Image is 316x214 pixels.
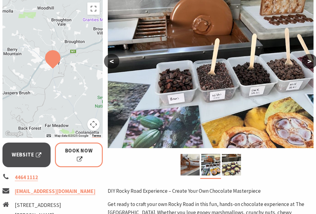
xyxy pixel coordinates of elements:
p: DIY Rocky Road Experience – Create Your Own Chocolate Masterpiece [108,187,314,195]
span: Map data ©2025 Google [55,134,88,137]
a: Click to see this area on Google Maps [4,130,24,138]
img: Google [4,130,24,138]
button: Keyboard shortcuts [47,134,51,138]
a: Website [2,143,51,167]
span: Book Now [64,147,94,163]
a: Terms (opens in new tab) [92,134,101,138]
button: < [104,54,119,69]
li: [STREET_ADDRESS] [15,201,75,209]
img: Chocolate Education. The Treat Factory. [201,154,220,176]
button: Map camera controls [87,118,100,131]
img: Rocky Road Workshop The Treat Factory [222,154,241,176]
span: Website [12,151,41,159]
a: 4464 1112 [15,174,38,181]
img: Chocolate Production. The Treat Factory [181,154,200,176]
a: [EMAIL_ADDRESS][DOMAIN_NAME] [15,188,95,195]
a: Book Now [55,143,103,167]
button: Toggle fullscreen view [87,2,100,15]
